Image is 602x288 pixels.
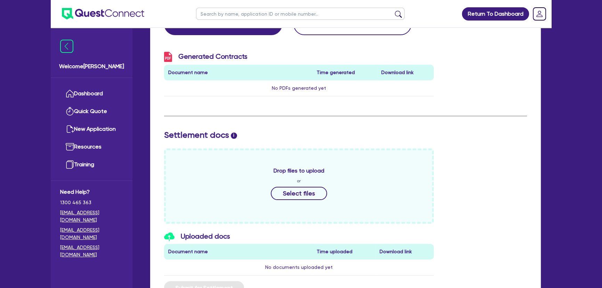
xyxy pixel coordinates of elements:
img: icon-pdf [164,52,172,62]
h3: Generated Contracts [164,52,434,62]
input: Search by name, application ID or mobile number... [196,8,405,20]
th: Time generated [312,65,377,80]
th: Download link [375,244,433,259]
img: icon-upload [164,232,174,241]
a: Training [60,156,123,174]
h2: Settlement docs [164,130,527,140]
img: quest-connect-logo-blue [62,8,144,19]
img: quick-quote [66,107,74,115]
img: new-application [66,125,74,133]
a: Return To Dashboard [462,7,529,21]
a: Dropdown toggle [530,5,548,23]
a: Dashboard [60,85,123,103]
a: Quick Quote [60,103,123,120]
a: [EMAIL_ADDRESS][DOMAIN_NAME] [60,209,123,224]
a: [EMAIL_ADDRESS][DOMAIN_NAME] [60,244,123,258]
span: Drop files to upload [274,167,324,175]
span: Need Help? [60,188,123,196]
td: No documents uploaded yet [164,259,434,275]
span: 1300 465 363 [60,199,123,206]
img: training [66,160,74,169]
img: resources [66,143,74,151]
th: Time uploaded [312,244,376,259]
span: Welcome [PERSON_NAME] [59,62,124,71]
a: [EMAIL_ADDRESS][DOMAIN_NAME] [60,226,123,241]
button: Select files [271,187,327,200]
img: icon-menu-close [60,40,73,53]
a: New Application [60,120,123,138]
span: i [231,133,237,139]
th: Download link [377,65,434,80]
h3: Uploaded docs [164,232,434,241]
th: Document name [164,244,312,259]
span: or [297,178,301,184]
a: Resources [60,138,123,156]
th: Document name [164,65,312,80]
td: No PDFs generated yet [164,80,434,96]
